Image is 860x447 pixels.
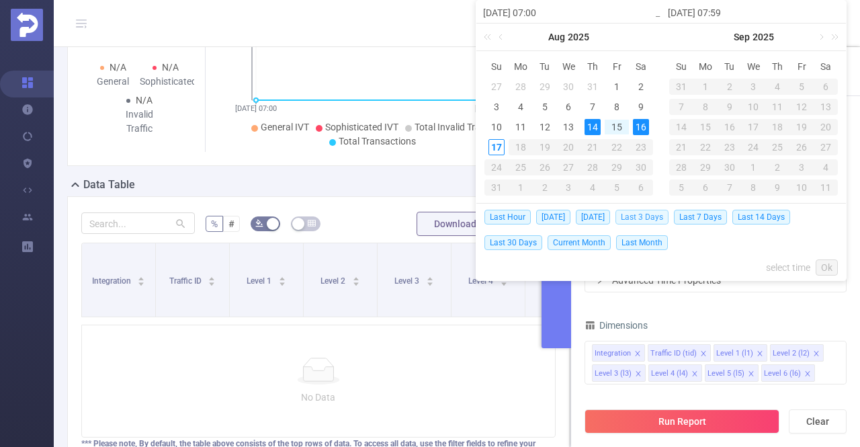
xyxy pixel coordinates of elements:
[633,79,649,95] div: 2
[488,119,505,135] div: 10
[669,97,693,117] td: September 7, 2025
[488,79,505,95] div: 27
[693,56,718,77] th: Mon
[140,75,193,89] div: Sophisticated
[814,177,838,198] td: October 11, 2025
[669,137,693,157] td: September 21, 2025
[765,60,789,73] span: Th
[308,219,316,227] i: icon: table
[484,159,509,175] div: 24
[278,275,286,279] i: icon: caret-up
[633,119,649,135] div: 16
[320,276,347,286] span: Level 2
[633,99,649,115] div: 9
[557,117,581,137] td: August 13, 2025
[580,139,605,155] div: 21
[513,119,529,135] div: 11
[235,104,277,113] tspan: [DATE] 07:00
[557,179,581,196] div: 3
[669,60,693,73] span: Su
[484,60,509,73] span: Su
[557,137,581,157] td: August 20, 2025
[669,117,693,137] td: September 14, 2025
[718,99,742,115] div: 9
[417,212,513,236] button: Download PDF
[789,139,814,155] div: 26
[615,210,669,225] span: Last 3 Days
[113,108,166,136] div: Invalid Traffic
[789,117,814,137] td: September 19, 2025
[496,24,508,50] a: Previous month (PageUp)
[669,99,693,115] div: 7
[629,177,653,198] td: September 6, 2025
[814,97,838,117] td: September 13, 2025
[533,56,557,77] th: Tue
[629,157,653,177] td: August 30, 2025
[605,177,629,198] td: September 5, 2025
[669,77,693,97] td: August 31, 2025
[629,77,653,97] td: August 2, 2025
[211,218,218,229] span: %
[718,56,742,77] th: Tue
[509,139,533,155] div: 18
[814,56,838,77] th: Sat
[83,177,135,193] h2: Data Table
[732,24,751,50] a: Sep
[488,139,505,155] div: 17
[325,122,398,132] span: Sophisticated IVT
[605,179,629,196] div: 5
[814,117,838,137] td: September 20, 2025
[484,97,509,117] td: August 3, 2025
[693,137,718,157] td: September 22, 2025
[813,350,820,358] i: icon: close
[765,99,789,115] div: 11
[742,157,766,177] td: October 1, 2025
[137,275,145,283] div: Sort
[742,179,766,196] div: 8
[789,159,814,175] div: 3
[789,119,814,135] div: 19
[814,137,838,157] td: September 27, 2025
[693,157,718,177] td: September 29, 2025
[576,210,610,225] span: [DATE]
[605,60,629,73] span: Fr
[533,179,557,196] div: 2
[742,79,766,95] div: 3
[278,275,286,283] div: Sort
[580,117,605,137] td: August 14, 2025
[585,79,601,95] div: 31
[814,139,838,155] div: 27
[566,24,591,50] a: 2025
[605,77,629,97] td: August 1, 2025
[629,117,653,137] td: August 16, 2025
[605,137,629,157] td: August 22, 2025
[339,136,416,147] span: Total Transactions
[742,97,766,117] td: September 10, 2025
[714,344,767,362] li: Level 1 (l1)
[162,62,179,73] span: N/A
[789,97,814,117] td: September 12, 2025
[742,137,766,157] td: September 24, 2025
[674,210,727,225] span: Last 7 Days
[814,60,838,73] span: Sa
[580,97,605,117] td: August 7, 2025
[609,79,625,95] div: 1
[789,157,814,177] td: October 3, 2025
[484,56,509,77] th: Sun
[87,75,140,89] div: General
[547,24,566,50] a: Aug
[537,99,553,115] div: 5
[11,9,43,41] img: Protected Media
[92,276,133,286] span: Integration
[765,77,789,97] td: September 4, 2025
[742,60,766,73] span: We
[557,177,581,198] td: September 3, 2025
[585,320,648,331] span: Dimensions
[742,117,766,137] td: September 17, 2025
[228,218,234,229] span: #
[484,179,509,196] div: 31
[557,159,581,175] div: 27
[605,159,629,175] div: 29
[81,212,195,234] input: Search...
[700,350,707,358] i: icon: close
